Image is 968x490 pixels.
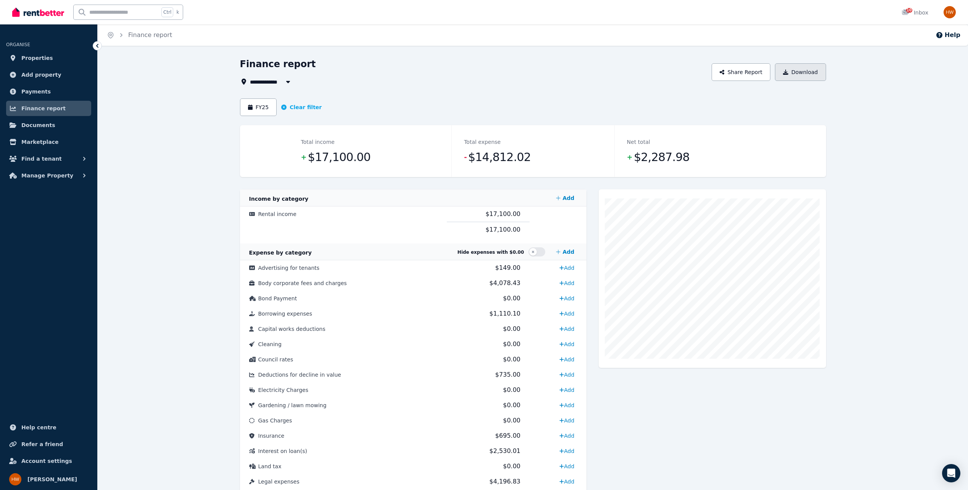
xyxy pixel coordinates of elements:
[556,430,577,442] a: Add
[503,356,520,363] span: $0.00
[128,31,172,39] a: Finance report
[6,134,91,150] a: Marketplace
[258,372,341,378] span: Deductions for decline in value
[6,118,91,133] a: Documents
[258,265,320,271] span: Advertising for tenants
[258,463,282,469] span: Land tax
[503,340,520,348] span: $0.00
[12,6,64,18] img: RentBetter
[258,417,292,424] span: Gas Charges
[21,53,53,63] span: Properties
[21,137,58,147] span: Marketplace
[490,478,520,485] span: $4,196.83
[556,414,577,427] a: Add
[98,24,181,46] nav: Breadcrumb
[21,456,72,466] span: Account settings
[775,63,826,81] button: Download
[21,171,73,180] span: Manage Property
[6,101,91,116] a: Finance report
[258,479,300,485] span: Legal expenses
[301,137,335,147] dt: Total income
[503,417,520,424] span: $0.00
[485,226,520,233] span: $17,100.00
[556,292,577,305] a: Add
[936,31,960,40] button: Help
[21,440,63,449] span: Refer a friend
[258,280,347,286] span: Body corporate fees and charges
[503,386,520,393] span: $0.00
[6,84,91,99] a: Payments
[21,87,51,96] span: Payments
[301,152,306,163] span: +
[944,6,956,18] img: Helen Weiss
[258,211,296,217] span: Rental income
[556,369,577,381] a: Add
[495,264,520,271] span: $149.00
[6,453,91,469] a: Account settings
[6,168,91,183] button: Manage Property
[490,310,520,317] span: $1,110.10
[490,447,520,455] span: $2,530.01
[485,210,520,218] span: $17,100.00
[553,190,577,206] a: Add
[176,9,179,15] span: k
[902,9,928,16] div: Inbox
[258,402,327,408] span: Gardening / lawn mowing
[6,151,91,166] button: Find a tenant
[308,150,370,165] span: $17,100.00
[258,356,293,363] span: Council rates
[906,8,912,13] span: 10
[556,353,577,366] a: Add
[249,196,309,202] span: Income by category
[27,475,77,484] span: [PERSON_NAME]
[9,473,21,485] img: Helen Weiss
[457,250,524,255] span: Hide expenses with $0.00
[258,448,307,454] span: Interest on loan(s)
[161,7,173,17] span: Ctrl
[556,399,577,411] a: Add
[556,460,577,472] a: Add
[240,98,277,116] button: FY25
[21,121,55,130] span: Documents
[503,325,520,332] span: $0.00
[468,150,531,165] span: $14,812.02
[6,420,91,435] a: Help centre
[249,250,312,256] span: Expense by category
[258,326,325,332] span: Capital works deductions
[464,137,501,147] dt: Total expense
[556,308,577,320] a: Add
[6,42,30,47] span: ORGANISE
[490,279,520,287] span: $4,078.43
[258,433,285,439] span: Insurance
[6,50,91,66] a: Properties
[21,70,61,79] span: Add property
[712,63,770,81] button: Share Report
[627,137,650,147] dt: Net total
[21,423,56,432] span: Help centre
[258,311,312,317] span: Borrowing expenses
[556,262,577,274] a: Add
[942,464,960,482] div: Open Intercom Messenger
[634,150,689,165] span: $2,287.98
[556,277,577,289] a: Add
[6,67,91,82] a: Add property
[464,152,467,163] span: -
[556,323,577,335] a: Add
[281,103,322,111] button: Clear filter
[258,295,297,301] span: Bond Payment
[258,341,282,347] span: Cleaning
[503,295,520,302] span: $0.00
[21,104,66,113] span: Finance report
[503,463,520,470] span: $0.00
[495,371,520,378] span: $735.00
[258,387,309,393] span: Electricity Charges
[240,58,316,70] h1: Finance report
[503,401,520,409] span: $0.00
[556,384,577,396] a: Add
[556,475,577,488] a: Add
[556,445,577,457] a: Add
[21,154,62,163] span: Find a tenant
[6,437,91,452] a: Refer a friend
[556,338,577,350] a: Add
[553,244,577,260] a: Add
